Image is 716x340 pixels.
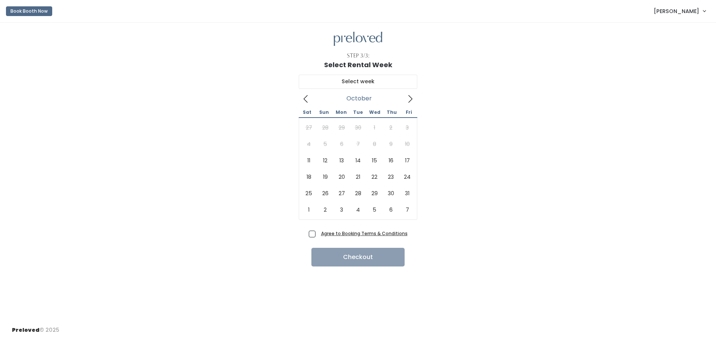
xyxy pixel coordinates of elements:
div: © 2025 [12,320,59,334]
a: [PERSON_NAME] [646,3,713,19]
span: October 29, 2025 [366,185,383,202]
span: [PERSON_NAME] [654,7,699,15]
span: October 25, 2025 [301,185,317,202]
div: Step 3/3: [347,52,370,60]
span: October 18, 2025 [301,169,317,185]
span: October 24, 2025 [399,169,415,185]
span: October 17, 2025 [399,152,415,169]
span: October 15, 2025 [366,152,383,169]
h1: Select Rental Week [324,61,392,69]
span: October 20, 2025 [333,169,350,185]
span: October 22, 2025 [366,169,383,185]
span: October [346,97,372,100]
span: November 6, 2025 [383,202,399,218]
span: October 26, 2025 [317,185,333,202]
span: October 14, 2025 [350,152,366,169]
span: November 3, 2025 [333,202,350,218]
span: November 1, 2025 [301,202,317,218]
img: preloved logo [334,32,382,46]
span: October 30, 2025 [383,185,399,202]
span: Preloved [12,326,40,334]
span: October 11, 2025 [301,152,317,169]
input: Select week [299,75,417,89]
span: October 19, 2025 [317,169,333,185]
span: November 4, 2025 [350,202,366,218]
span: October 28, 2025 [350,185,366,202]
a: Agree to Booking Terms & Conditions [321,230,408,237]
span: October 16, 2025 [383,152,399,169]
span: Mon [333,110,349,115]
span: October 23, 2025 [383,169,399,185]
button: Book Booth Now [6,6,52,16]
span: October 12, 2025 [317,152,333,169]
button: Checkout [311,248,405,266]
span: Wed [367,110,383,115]
span: Sun [315,110,332,115]
span: Sat [299,110,315,115]
span: October 21, 2025 [350,169,366,185]
span: November 5, 2025 [366,202,383,218]
span: October 13, 2025 [333,152,350,169]
span: October 31, 2025 [399,185,415,202]
span: October 27, 2025 [333,185,350,202]
span: November 2, 2025 [317,202,333,218]
span: Fri [401,110,417,115]
a: Book Booth Now [6,3,52,19]
span: Tue [349,110,366,115]
span: Thu [383,110,400,115]
span: November 7, 2025 [399,202,415,218]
